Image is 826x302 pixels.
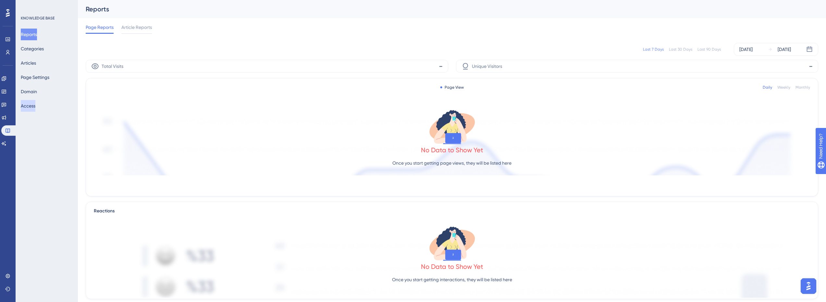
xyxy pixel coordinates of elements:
[440,85,464,90] div: Page View
[392,159,512,167] p: Once you start getting page views, they will be listed here
[102,62,123,70] span: Total Visits
[21,29,37,40] button: Reports
[21,43,44,55] button: Categories
[777,85,790,90] div: Weekly
[795,85,810,90] div: Monthly
[799,276,818,296] iframe: UserGuiding AI Assistant Launcher
[421,145,483,155] div: No Data to Show Yet
[669,47,692,52] div: Last 30 Days
[86,5,802,14] div: Reports
[121,23,152,31] span: Article Reports
[778,45,791,53] div: [DATE]
[15,2,41,9] span: Need Help?
[21,86,37,97] button: Domain
[643,47,664,52] div: Last 7 Days
[439,61,443,71] span: -
[697,47,721,52] div: Last 90 Days
[21,57,36,69] button: Articles
[21,16,55,21] div: KNOWLEDGE BASE
[739,45,753,53] div: [DATE]
[21,100,35,112] button: Access
[763,85,772,90] div: Daily
[94,207,810,215] div: Reactions
[472,62,502,70] span: Unique Visitors
[809,61,813,71] span: -
[392,276,512,283] p: Once you start getting interactions, they will be listed here
[86,23,114,31] span: Page Reports
[421,262,483,271] div: No Data to Show Yet
[21,71,49,83] button: Page Settings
